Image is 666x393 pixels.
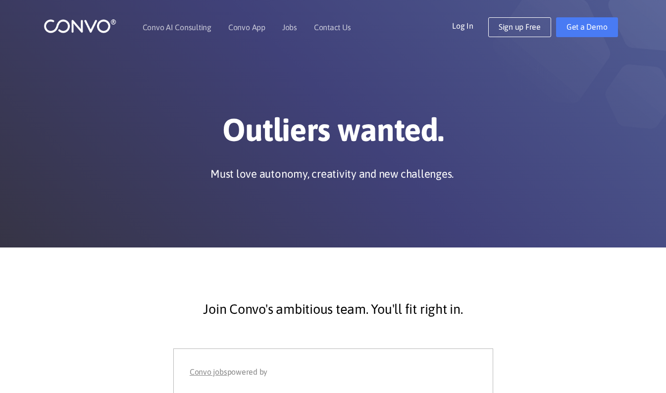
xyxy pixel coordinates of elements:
a: Convo App [228,23,265,31]
a: Contact Us [314,23,351,31]
a: Convo AI Consulting [143,23,211,31]
a: Sign up Free [488,17,551,37]
a: Get a Demo [556,17,618,37]
a: Convo jobs [190,365,227,380]
h1: Outliers wanted. [58,111,608,156]
a: Jobs [282,23,297,31]
p: Join Convo's ambitious team. You'll fit right in. [66,297,601,322]
a: Log In [452,17,488,33]
img: logo_1.png [44,18,116,34]
p: Must love autonomy, creativity and new challenges. [210,166,454,181]
div: powered by [190,365,476,380]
